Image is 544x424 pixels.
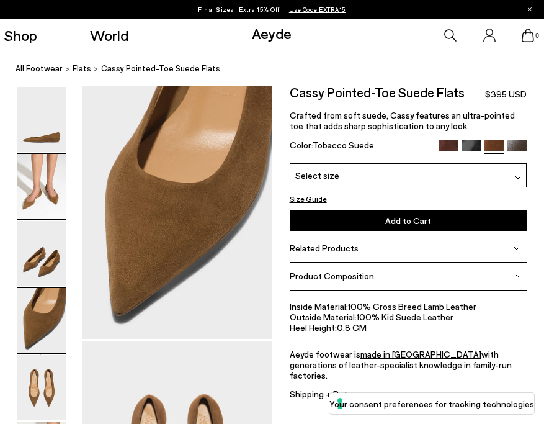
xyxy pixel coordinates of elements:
[289,6,346,13] span: Navigate to /collections/ss25-final-sizes
[290,322,527,333] li: 0.8 CM
[290,140,431,154] div: Color:
[16,52,544,86] nav: breadcrumb
[290,243,359,253] span: Related Products
[295,169,339,182] span: Select size
[198,3,346,16] p: Final Sizes | Extra 15% Off
[290,301,527,312] li: 100% Cross Breed Lamb Leather
[252,24,292,42] a: Aeyde
[17,87,66,152] img: Cassy Pointed-Toe Suede Flats - Image 1
[17,288,66,353] img: Cassy Pointed-Toe Suede Flats - Image 4
[290,192,327,205] button: Size Guide
[290,110,527,131] p: Crafted from soft suede, Cassy features an ultra-pointed toe that adds sharp sophistication to an...
[290,389,365,399] span: Shipping + Returns
[290,301,348,312] span: Inside Material:
[16,62,63,75] a: All Footwear
[290,86,465,99] h2: Cassy Pointed-Toe Suede Flats
[290,312,527,322] li: 100% Kid Suede Leather
[290,349,512,381] span: Aeyde footwear is with generations of leather-specialist knowledge in family-run factories.
[290,271,374,281] span: Product Composition
[17,355,66,420] img: Cassy Pointed-Toe Suede Flats - Image 5
[522,29,534,42] a: 0
[515,174,521,181] img: svg%3E
[360,349,481,359] a: made in [GEOGRAPHIC_DATA]
[101,62,220,75] span: Cassy Pointed-Toe Suede Flats
[90,28,128,43] a: World
[514,391,520,397] img: svg%3E
[514,245,520,251] img: svg%3E
[329,393,534,414] button: Your consent preferences for tracking technologies
[534,32,540,39] span: 0
[290,312,357,322] span: Outside Material:
[290,210,527,230] button: Add to Cart
[73,62,91,75] a: Flats
[385,215,431,225] span: Add to Cart
[485,88,527,101] span: $395 USD
[290,322,337,333] span: Heel Height:
[514,273,520,279] img: svg%3E
[313,140,374,150] span: Tobacco Suede
[73,63,91,73] span: Flats
[4,28,37,43] a: Shop
[17,154,66,219] img: Cassy Pointed-Toe Suede Flats - Image 2
[329,397,534,410] label: Your consent preferences for tracking technologies
[17,221,66,286] img: Cassy Pointed-Toe Suede Flats - Image 3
